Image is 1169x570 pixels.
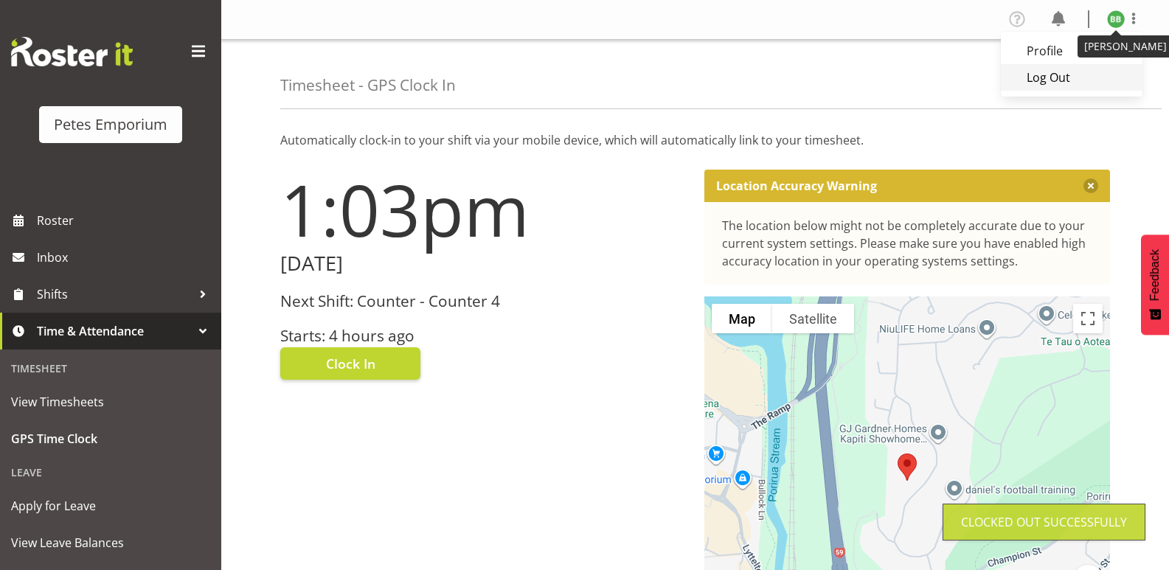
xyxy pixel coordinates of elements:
[11,428,210,450] span: GPS Time Clock
[280,252,687,275] h2: [DATE]
[37,246,214,268] span: Inbox
[280,131,1110,149] p: Automatically clock-in to your shift via your mobile device, which will automatically link to you...
[4,383,218,420] a: View Timesheets
[4,487,218,524] a: Apply for Leave
[11,495,210,517] span: Apply for Leave
[1148,249,1162,301] span: Feedback
[772,304,854,333] button: Show satellite imagery
[4,524,218,561] a: View Leave Balances
[37,320,192,342] span: Time & Attendance
[4,457,218,487] div: Leave
[326,354,375,373] span: Clock In
[961,513,1127,531] div: Clocked out Successfully
[280,170,687,249] h1: 1:03pm
[280,77,456,94] h4: Timesheet - GPS Clock In
[722,217,1093,270] div: The location below might not be completely accurate due to your current system settings. Please m...
[37,209,214,232] span: Roster
[1107,10,1125,28] img: beena-bist9974.jpg
[37,283,192,305] span: Shifts
[1001,38,1142,64] a: Profile
[280,293,687,310] h3: Next Shift: Counter - Counter 4
[280,347,420,380] button: Clock In
[54,114,167,136] div: Petes Emporium
[4,420,218,457] a: GPS Time Clock
[1083,178,1098,193] button: Close message
[716,178,877,193] p: Location Accuracy Warning
[4,353,218,383] div: Timesheet
[712,304,772,333] button: Show street map
[1141,234,1169,335] button: Feedback - Show survey
[11,37,133,66] img: Rosterit website logo
[1073,304,1103,333] button: Toggle fullscreen view
[11,532,210,554] span: View Leave Balances
[11,391,210,413] span: View Timesheets
[1001,64,1142,91] a: Log Out
[280,327,687,344] h3: Starts: 4 hours ago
